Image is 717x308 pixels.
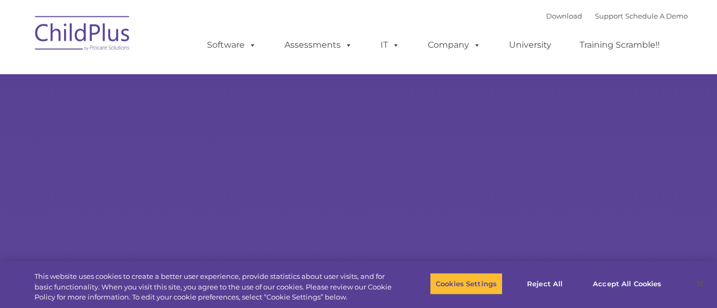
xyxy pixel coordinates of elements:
button: Reject All [512,272,578,295]
button: Close [688,272,712,295]
a: Download [546,12,582,20]
a: Company [417,34,491,56]
a: University [498,34,562,56]
img: ChildPlus by Procare Solutions [30,8,136,61]
a: Assessments [274,34,363,56]
a: Software [196,34,267,56]
a: Training Scramble!! [569,34,670,56]
a: IT [370,34,410,56]
a: Schedule A Demo [625,12,688,20]
a: Support [595,12,623,20]
div: This website uses cookies to create a better user experience, provide statistics about user visit... [34,271,394,303]
font: | [546,12,688,20]
button: Cookies Settings [430,272,503,295]
button: Accept All Cookies [587,272,667,295]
